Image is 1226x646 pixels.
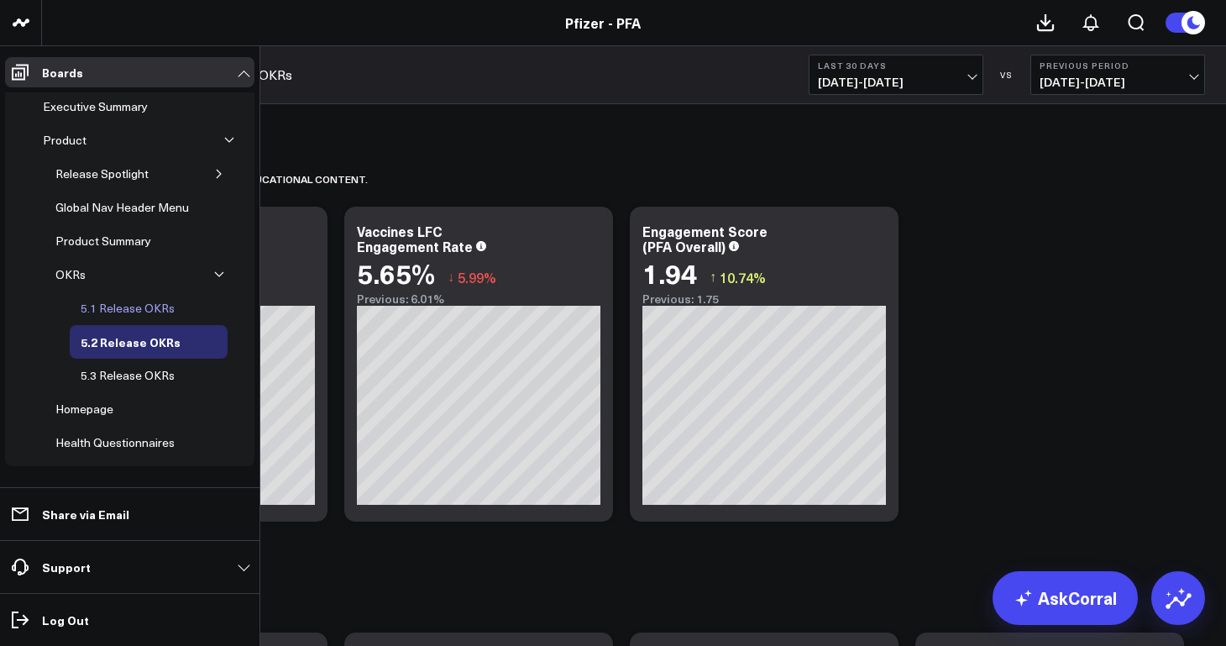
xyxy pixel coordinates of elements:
div: 5.3 Release OKRs [76,365,179,386]
a: Executive Summary [32,90,159,123]
div: Release Spotlight [51,164,153,184]
a: 5.1 Release OKRs [70,291,186,325]
p: Share via Email [42,507,129,521]
a: Release Spotlight [45,157,160,191]
button: Previous Period[DATE]-[DATE] [1030,55,1205,95]
div: Product Summary [51,231,155,251]
a: Product Summary [45,224,162,258]
a: Product [32,123,97,157]
div: Engagement Score (PFA Overall) [642,222,768,255]
p: Boards [42,66,83,79]
b: Previous Period [1040,60,1196,71]
a: Global Nav Header Menu [45,191,200,224]
div: Global Nav Header Menu [51,197,193,218]
a: 5.2 Release OKRs [70,325,191,359]
a: Homepage [45,392,124,426]
div: 5.65% [357,258,435,288]
a: Log Out [5,605,254,635]
div: Health Questionnaires [51,433,179,453]
div: VS [992,70,1022,80]
a: Pfizer - PFA [565,13,641,32]
div: Homepage [51,399,118,419]
p: Support [42,560,91,574]
a: Health Questionnaires [45,426,186,460]
span: ↑ [710,266,716,288]
button: Last 30 Days[DATE]-[DATE] [809,55,983,95]
div: Previous: 6.01% [357,292,600,306]
a: AskCorral [993,571,1138,625]
span: 5.99% [458,268,496,286]
div: Executive Summary [39,97,152,117]
div: 5.1 Release OKRs [76,298,179,318]
span: ↓ [448,266,454,288]
span: 10.74% [720,268,766,286]
span: [DATE] - [DATE] [818,76,974,89]
a: [MEDICAL_DATA] / Respiratory [45,460,228,505]
div: OKRs [51,265,90,285]
div: Vaccines LFC Engagement Rate [357,222,473,255]
a: OKRs [45,258,97,291]
p: Log Out [42,613,89,627]
a: 5.3 Release OKRs [70,359,186,392]
div: Previous: 1.75 [642,292,886,306]
span: [DATE] - [DATE] [1040,76,1196,89]
div: 5.2 Release OKRs [76,332,185,352]
div: 1.94 [642,258,697,288]
b: Last 30 Days [818,60,974,71]
div: Product [39,130,91,150]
